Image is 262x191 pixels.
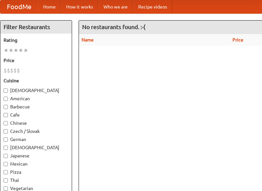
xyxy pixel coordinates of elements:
input: Mexican [4,162,8,166]
input: American [4,97,8,101]
label: American [4,95,68,102]
label: [DEMOGRAPHIC_DATA] [4,87,68,94]
a: How it works [61,0,98,13]
li: ★ [4,47,9,54]
li: ★ [23,47,28,54]
a: Name [82,37,94,42]
input: Pizza [4,170,8,174]
h5: Price [4,57,68,64]
input: German [4,137,8,142]
h4: Filter Restaurants [0,21,72,34]
li: ★ [9,47,13,54]
a: Price [233,37,243,42]
ng-pluralize: No restaurants found. :-( [82,24,145,30]
a: Home [38,0,61,13]
li: ★ [18,47,23,54]
h5: Rating [4,37,68,43]
a: FoodMe [0,0,38,13]
input: Cafe [4,113,8,117]
li: $ [4,67,7,74]
input: Chinese [4,121,8,125]
input: Japanese [4,154,8,158]
a: Who we are [98,0,133,13]
a: Recipe videos [133,0,172,13]
input: Czech / Slovak [4,129,8,134]
input: [DEMOGRAPHIC_DATA] [4,88,8,93]
label: Thai [4,177,68,183]
input: [DEMOGRAPHIC_DATA] [4,146,8,150]
li: $ [7,67,10,74]
label: Pizza [4,169,68,175]
label: German [4,136,68,143]
li: $ [10,67,13,74]
label: Barbecue [4,103,68,110]
li: $ [17,67,20,74]
label: Cafe [4,112,68,118]
label: Japanese [4,152,68,159]
li: $ [13,67,17,74]
label: Chinese [4,120,68,126]
label: [DEMOGRAPHIC_DATA] [4,144,68,151]
input: Barbecue [4,105,8,109]
label: Czech / Slovak [4,128,68,135]
label: Mexican [4,161,68,167]
input: Vegetarian [4,186,8,191]
li: ★ [13,47,18,54]
h5: Cuisine [4,77,68,84]
input: Thai [4,178,8,183]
